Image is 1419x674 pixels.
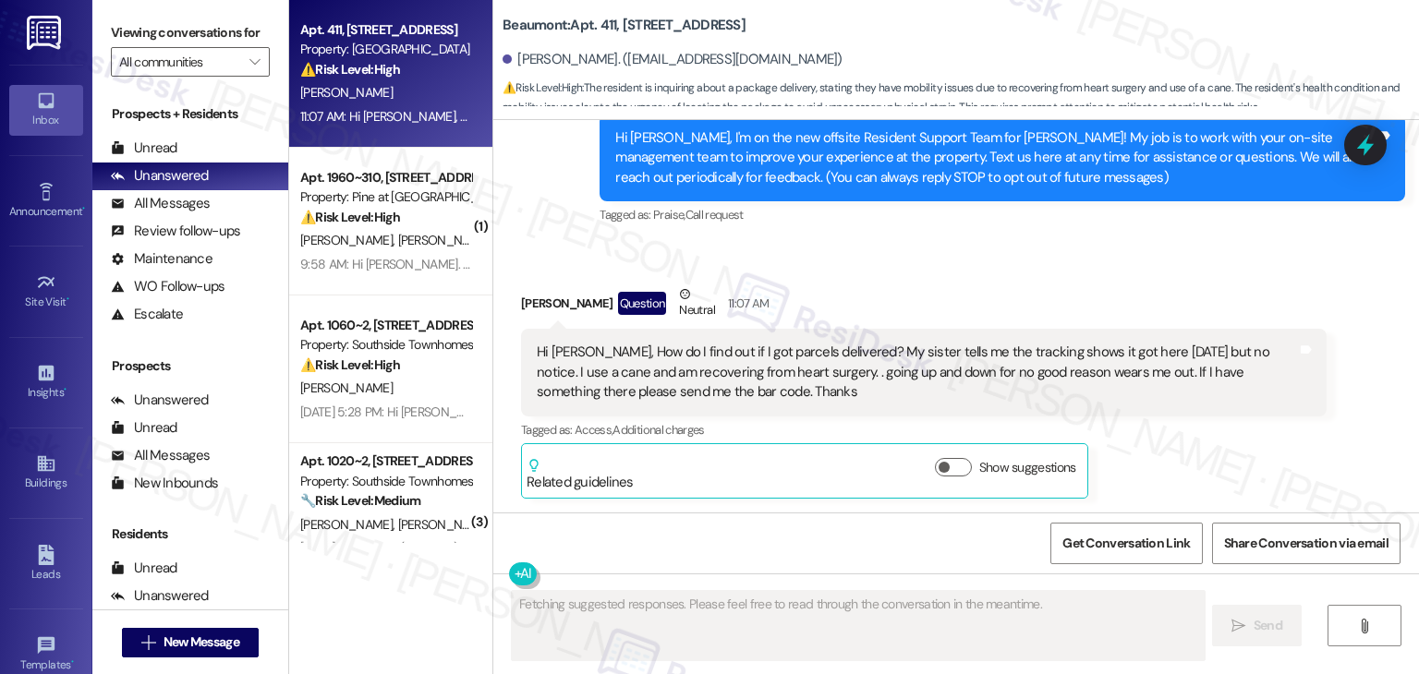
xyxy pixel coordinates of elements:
a: Insights • [9,357,83,407]
div: WO Follow-ups [111,277,224,296]
div: Property: Southside Townhomes [300,472,471,491]
div: Unanswered [111,391,209,410]
div: Property: Southside Townhomes [300,335,471,355]
i:  [1231,619,1245,633]
span: : The resident is inquiring about a package delivery, stating they have mobility issues due to re... [503,78,1419,118]
button: Get Conversation Link [1050,523,1202,564]
div: Review follow-ups [111,222,240,241]
div: Unread [111,559,177,578]
div: [PERSON_NAME]. ([EMAIL_ADDRESS][DOMAIN_NAME]) [503,50,843,69]
div: Property: Pine at [GEOGRAPHIC_DATA] [300,187,471,207]
div: Residents [92,524,288,544]
label: Show suggestions [979,458,1076,477]
b: Beaumont: Apt. 411, [STREET_ADDRESS] [503,16,746,35]
strong: 🔧 Risk Level: Medium [300,492,420,509]
span: [PERSON_NAME] [300,516,398,533]
span: • [64,383,67,396]
a: Inbox [9,85,83,135]
span: • [82,202,85,215]
img: ResiDesk Logo [27,16,65,50]
i:  [249,54,260,69]
div: Unanswered [111,166,209,186]
div: Apt. 1020~2, [STREET_ADDRESS] [300,451,471,471]
button: Share Conversation via email [1212,523,1401,564]
div: Apt. 1960~310, [STREET_ADDRESS][PERSON_NAME] [300,168,471,187]
span: Send [1254,616,1282,635]
textarea: Fetching suggested responses. Please feel free to read through the conversation in the meantime. [512,591,1204,660]
span: [PERSON_NAME] [300,379,393,396]
div: Tagged as: [521,416,1327,443]
div: Unread [111,138,177,158]
span: [PERSON_NAME] [300,84,393,101]
div: [DATE] at 9:47 PM: (An Image) [300,539,458,556]
div: Unread [111,418,177,438]
span: New Message [164,632,239,652]
input: All communities [119,47,240,77]
div: Property: [GEOGRAPHIC_DATA] [300,40,471,59]
span: Additional charges [612,422,704,438]
div: Escalate [111,305,183,324]
div: Apt. 1060~2, [STREET_ADDRESS] [300,316,471,335]
div: Hi [PERSON_NAME], I'm on the new offsite Resident Support Team for [PERSON_NAME]! My job is to wo... [615,128,1376,187]
span: [PERSON_NAME] [300,232,398,248]
div: [DATE] 5:28 PM: Hi [PERSON_NAME], My ac might need to be checked again..it was blowing cool but n... [300,403,990,420]
div: Neutral [675,284,718,323]
strong: ⚠️ Risk Level: High [300,209,400,225]
div: Apt. 411, [STREET_ADDRESS] [300,20,471,40]
div: Maintenance [111,249,212,269]
div: Related guidelines [527,458,634,492]
i:  [141,635,155,650]
span: • [67,293,69,306]
span: Call request [685,207,744,223]
div: All Messages [111,446,210,465]
div: All Messages [111,194,210,213]
span: Get Conversation Link [1062,534,1190,553]
a: Site Visit • [9,267,83,317]
div: Prospects + Residents [92,104,288,124]
div: Prospects [92,356,288,376]
span: [PERSON_NAME] [398,232,491,248]
div: 11:07 AM [723,294,770,313]
span: Praise , [653,207,685,223]
span: [PERSON_NAME] [398,516,491,533]
span: Share Conversation via email [1224,534,1389,553]
strong: ⚠️ Risk Level: High [300,61,400,78]
a: Buildings [9,448,83,498]
button: New Message [122,628,259,657]
div: New Inbounds [111,474,218,493]
div: Tagged as: [600,201,1405,228]
label: Viewing conversations for [111,18,270,47]
button: Send [1212,605,1302,646]
div: Hi [PERSON_NAME], How do I find out if I got parcels delivered? My sister tells me the tracking s... [537,343,1297,402]
a: Leads [9,539,83,589]
span: Access , [575,422,612,438]
i:  [1357,619,1371,633]
strong: ⚠️ Risk Level: High [300,356,400,373]
div: Question [618,292,667,315]
div: Unanswered [111,586,209,606]
strong: ⚠️ Risk Level: High [503,80,582,95]
div: [PERSON_NAME] [521,284,1327,330]
div: 9:58 AM: Hi [PERSON_NAME]. Our WiFi is out. I've tried restarting the router but it's still not w... [300,256,820,272]
span: • [71,656,74,668]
